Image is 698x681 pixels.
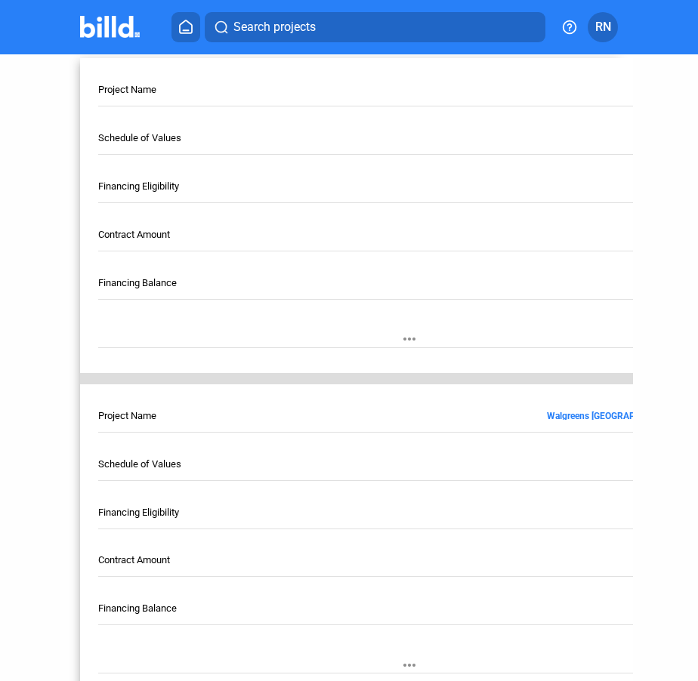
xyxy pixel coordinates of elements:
[80,16,140,38] img: Billd Company Logo
[400,656,418,674] mat-icon: more_horiz
[205,12,545,42] button: Search projects
[400,330,418,348] mat-icon: more_horiz
[595,18,611,36] span: RN
[588,12,618,42] button: RN
[233,18,316,36] span: Search projects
